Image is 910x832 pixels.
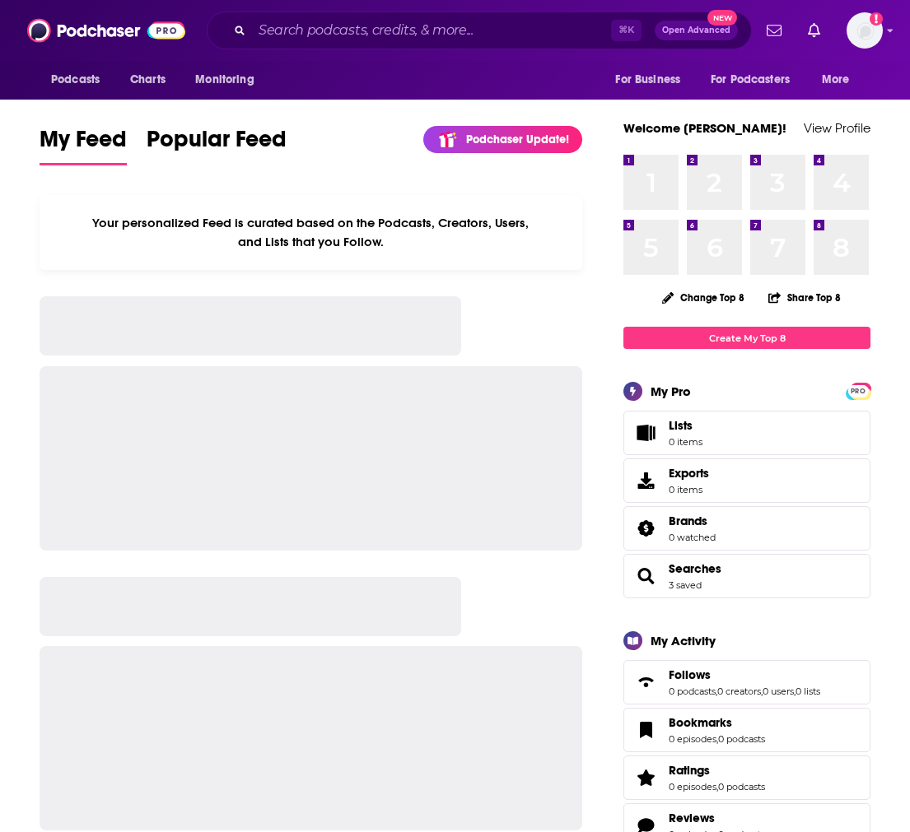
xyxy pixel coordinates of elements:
[651,633,716,648] div: My Activity
[716,733,718,745] span: ,
[810,64,870,95] button: open menu
[669,715,732,730] span: Bookmarks
[707,10,737,26] span: New
[629,421,662,444] span: Lists
[718,733,765,745] a: 0 podcasts
[760,16,788,44] a: Show notifications dropdown
[655,21,738,40] button: Open AdvancedNew
[652,287,754,308] button: Change Top 8
[847,12,883,49] img: User Profile
[801,16,827,44] a: Show notifications dropdown
[669,561,721,576] a: Searches
[629,718,662,741] a: Bookmarks
[623,411,870,455] a: Lists
[51,68,100,91] span: Podcasts
[623,660,870,704] span: Follows
[466,132,569,146] p: Podchaser Update!
[717,686,761,697] a: 0 creators
[669,715,765,730] a: Bookmarks
[669,781,716,792] a: 0 episodes
[623,708,870,752] span: Bookmarks
[669,686,716,697] a: 0 podcasts
[848,385,868,397] span: PRO
[718,781,765,792] a: 0 podcasts
[623,120,786,136] a: Welcome [PERSON_NAME]!
[629,671,662,694] a: Follows
[669,532,716,543] a: 0 watched
[669,436,702,448] span: 0 items
[629,469,662,492] span: Exports
[604,64,701,95] button: open menu
[716,781,718,792] span: ,
[669,514,716,528] a: Brands
[669,667,820,682] a: Follows
[147,125,287,165] a: Popular Feed
[27,15,185,46] img: Podchaser - Follow, Share and Rate Podcasts
[669,418,702,433] span: Lists
[804,120,870,136] a: View Profile
[847,12,883,49] button: Show profile menu
[669,466,709,481] span: Exports
[669,763,710,778] span: Ratings
[763,686,794,697] a: 0 users
[669,667,711,682] span: Follows
[870,12,883,26] svg: Add a profile image
[669,484,709,495] span: 0 items
[623,327,870,349] a: Create My Top 8
[629,565,662,588] a: Searches
[623,458,870,503] a: Exports
[711,68,790,91] span: For Podcasters
[130,68,166,91] span: Charts
[669,811,765,825] a: Reviews
[615,68,680,91] span: For Business
[822,68,850,91] span: More
[629,517,662,540] a: Brands
[40,195,582,270] div: Your personalized Feed is curated based on the Podcasts, Creators, Users, and Lists that you Follow.
[629,766,662,789] a: Ratings
[623,554,870,598] span: Searches
[147,125,287,163] span: Popular Feed
[195,68,254,91] span: Monitoring
[796,686,820,697] a: 0 lists
[669,579,702,591] a: 3 saved
[768,281,842,314] button: Share Top 8
[761,686,763,697] span: ,
[40,125,127,165] a: My Feed
[847,12,883,49] span: Logged in as sashagoldin
[794,686,796,697] span: ,
[662,26,730,35] span: Open Advanced
[611,20,642,41] span: ⌘ K
[716,686,717,697] span: ,
[40,64,121,95] button: open menu
[700,64,814,95] button: open menu
[848,384,868,397] a: PRO
[623,506,870,551] span: Brands
[119,64,175,95] a: Charts
[252,17,611,44] input: Search podcasts, credits, & more...
[623,755,870,800] span: Ratings
[184,64,275,95] button: open menu
[40,125,127,163] span: My Feed
[669,733,716,745] a: 0 episodes
[669,811,715,825] span: Reviews
[651,383,691,399] div: My Pro
[207,12,752,49] div: Search podcasts, credits, & more...
[669,514,707,528] span: Brands
[669,763,765,778] a: Ratings
[669,418,693,433] span: Lists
